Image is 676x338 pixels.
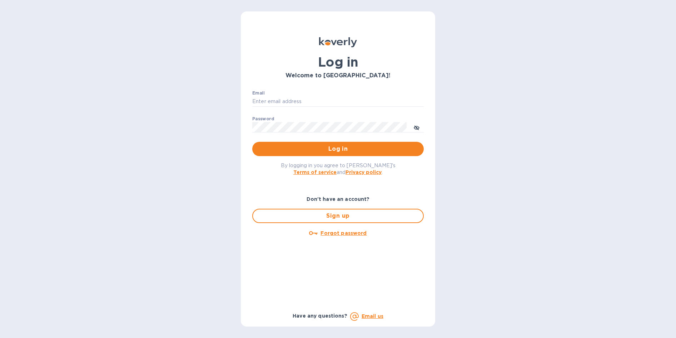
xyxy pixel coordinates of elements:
[252,142,424,156] button: Log in
[252,91,265,95] label: Email
[252,96,424,107] input: Enter email address
[252,54,424,69] h1: Log in
[320,230,367,236] u: Forgot password
[252,209,424,223] button: Sign up
[252,117,274,121] label: Password
[307,196,370,202] b: Don't have an account?
[293,169,337,175] a: Terms of service
[362,313,383,319] a: Email us
[281,163,396,175] span: By logging in you agree to [PERSON_NAME]'s and .
[346,169,382,175] a: Privacy policy
[293,313,347,319] b: Have any questions?
[258,145,418,153] span: Log in
[259,212,417,220] span: Sign up
[319,37,357,47] img: Koverly
[252,72,424,79] h3: Welcome to [GEOGRAPHIC_DATA]!
[409,120,424,134] button: toggle password visibility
